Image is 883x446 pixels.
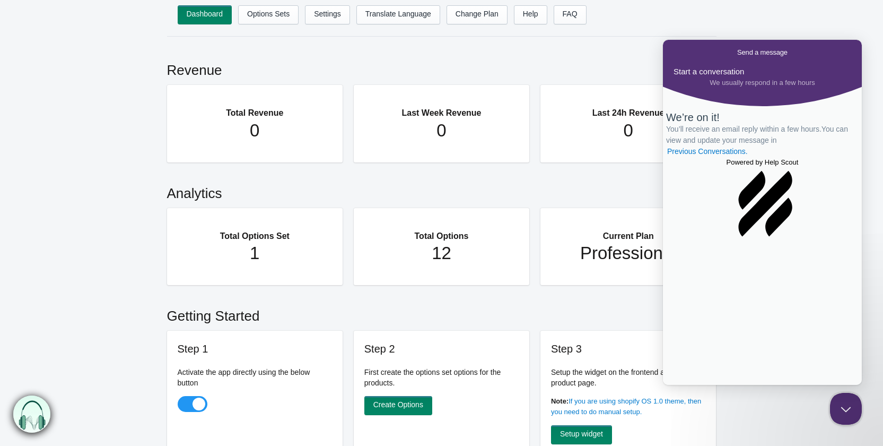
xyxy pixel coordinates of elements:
[167,296,716,331] h2: Getting Started
[188,219,322,243] h2: Total Options Set
[364,341,519,356] h3: Step 2
[551,397,569,405] b: Note:
[551,367,706,388] p: Setup the widget on the frontend at the product page.
[375,120,509,141] h1: 0
[188,120,322,141] h1: 0
[356,5,440,24] a: Translate Language
[551,397,701,416] a: If you are using shopify OS 1.0 theme, then you need to do manual setup.
[167,173,716,208] h2: Analytics
[375,96,509,120] h2: Last Week Revenue
[562,96,695,120] h2: Last 24h Revenue
[178,341,333,356] h3: Step 1
[14,396,51,433] img: bxm.png
[375,219,509,243] h2: Total Options
[188,96,322,120] h2: Total Revenue
[554,5,587,24] a: FAQ
[364,367,519,388] p: First create the options set options for the products.
[238,5,299,24] a: Options Sets
[551,341,706,356] h3: Step 3
[551,425,612,444] a: Setup widget
[178,5,232,24] a: Dashboard
[562,219,695,243] h2: Current Plan
[167,50,716,85] h2: Revenue
[663,40,862,385] iframe: Help Scout Beacon - Live Chat, Contact Form, and Knowledge Base
[562,243,695,264] h1: Professional
[375,243,509,264] h1: 12
[447,5,508,24] a: Change Plan
[562,120,695,141] h1: 0
[188,243,322,264] h1: 1
[514,5,547,24] a: Help
[830,393,862,425] iframe: Help Scout Beacon - Close
[178,367,333,388] p: Activate the app directly using the below button
[305,5,350,24] a: Settings
[364,396,432,415] a: Create Options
